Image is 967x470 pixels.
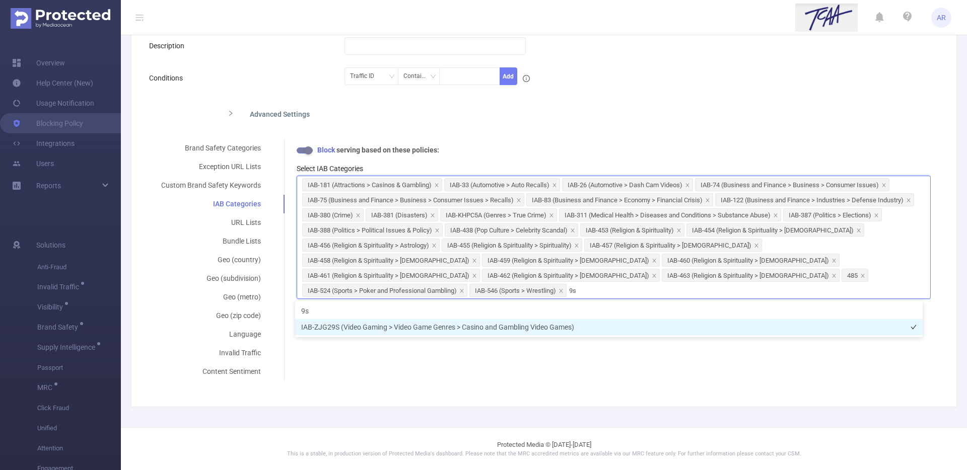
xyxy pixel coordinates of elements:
i: icon: close [652,258,657,264]
label: Select IAB Categories [297,165,363,173]
i: icon: close [549,213,554,219]
div: IAB-311 (Medical Health > Diseases and Conditions > Substance Abuse) [565,209,771,222]
button: Add [500,67,517,85]
p: This is a stable, in production version of Protected Media's dashboard. Please note that the MRC ... [146,450,942,458]
div: IAB-456 (Religion & Spirituality > Astrology) [308,239,429,252]
label: Conditions [149,74,188,82]
div: IAB-457 (Religion & Spirituality > [DEMOGRAPHIC_DATA]) [590,239,751,252]
div: Contains [403,68,435,85]
i: icon: close [459,288,464,294]
span: Passport [37,358,121,378]
i: icon: close [906,198,911,204]
div: Geo (subdivision) [149,269,273,288]
div: IAB-381 (Disasters) [371,209,428,222]
div: IAB-438 (Pop Culture > Celebrity Scandal) [450,224,568,237]
li: 485 [842,269,868,282]
footer: Protected Media © [DATE]-[DATE] [121,427,967,470]
div: IAB-463 (Religion & Spirituality > [DEMOGRAPHIC_DATA]) [667,269,829,282]
div: IAB-33 (Automotive > Auto Recalls) [450,179,549,192]
div: Geo (metro) [149,288,273,306]
i: icon: check [911,324,917,330]
i: icon: close [685,183,690,189]
li: IAB-ZJG29S (Video Gaming > Video Game Genres > Casino and Gambling Video Games) [295,319,923,335]
i: icon: down [430,73,436,81]
a: Reports [36,176,61,196]
div: IAB Categories [149,195,273,213]
span: Reports [36,182,61,190]
span: Attention [37,438,121,458]
div: IAB-26 (Automotive > Dash Cam Videos) [568,179,682,192]
a: Users [12,153,54,174]
div: IAB-181 (Attractions > Casinos & Gambling) [308,179,432,192]
div: IAB-546 (Sports > Wrestling) [475,284,556,297]
i: icon: close [430,213,435,219]
div: Language [149,325,273,344]
i: icon: close [832,258,837,264]
i: icon: info-circle [523,75,530,82]
div: IAB-KHPC5A (Genres > True Crime) [446,209,546,222]
i: icon: close [356,213,361,219]
span: Anti-Fraud [37,257,121,277]
i: icon: close [874,213,879,219]
i: icon: close [856,228,861,234]
div: Content Sentiment [149,362,273,381]
div: Geo (country) [149,251,273,269]
span: MRC [37,384,56,391]
span: Brand Safety [37,324,82,331]
div: Traffic ID [350,68,381,85]
i: icon: close [559,288,564,294]
div: Brand Safety Categories [149,139,273,158]
div: IAB-380 (Crime) [308,209,353,222]
span: Visibility [37,303,66,310]
span: Supply Intelligence [37,344,99,351]
i: icon: close [516,198,521,204]
div: URL Lists [149,213,273,232]
i: icon: close [881,183,886,189]
a: Overview [12,53,65,73]
div: icon: rightAdvanced Settings [220,103,688,124]
div: IAB-455 (Religion & Spirituality > Spirituality) [447,239,572,252]
b: serving based on these policies: [336,146,439,154]
div: IAB-462 (Religion & Spirituality > [DEMOGRAPHIC_DATA]) [488,269,649,282]
div: IAB-460 (Religion & Spirituality > [DEMOGRAPHIC_DATA]) [667,254,829,267]
a: Integrations [12,133,75,153]
i: icon: close [652,273,657,279]
a: Blocking Policy [12,113,83,133]
i: icon: down [389,73,395,81]
i: icon: close [432,243,437,249]
div: IAB-461 (Religion & Spirituality > [DEMOGRAPHIC_DATA]) [308,269,469,282]
span: AR [937,8,946,28]
div: Exception URL Lists [149,158,273,176]
i: icon: close [574,243,579,249]
a: Help Center (New) [12,73,93,93]
i: icon: close [552,183,557,189]
i: icon: close [570,228,575,234]
i: icon: close [435,228,440,234]
div: IAB-388 (Politics > Political Issues & Policy) [308,224,432,237]
span: Unified [37,418,121,438]
i: icon: close [754,243,759,249]
i: icon: close [773,213,778,219]
i: icon: close [860,273,865,279]
i: icon: close [472,273,477,279]
b: Block [316,146,336,154]
i: icon: right [228,110,234,116]
img: Protected Media [11,8,110,29]
div: IAB-458 (Religion & Spirituality > [DEMOGRAPHIC_DATA]) [308,254,469,267]
div: Custom Brand Safety Keywords [149,176,273,195]
span: Invalid Traffic [37,283,83,290]
div: IAB-83 (Business and Finance > Economy > Financial Crisis) [532,194,703,207]
span: Solutions [36,235,65,255]
div: Bundle Lists [149,232,273,251]
a: Usage Notification [12,93,94,113]
i: icon: close [434,183,439,189]
i: icon: close [832,273,837,279]
li: 9s [295,303,923,319]
div: IAB-387 (Politics > Elections) [789,209,871,222]
div: IAB-459 (Religion & Spirituality > [DEMOGRAPHIC_DATA]) [488,254,649,267]
i: icon: close [676,228,681,234]
div: IAB-74 (Business and Finance > Business > Consumer Issues) [701,179,879,192]
label: Description [149,42,189,50]
div: IAB-453 (Religion & Spirituality) [586,224,674,237]
i: icon: close [705,198,710,204]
